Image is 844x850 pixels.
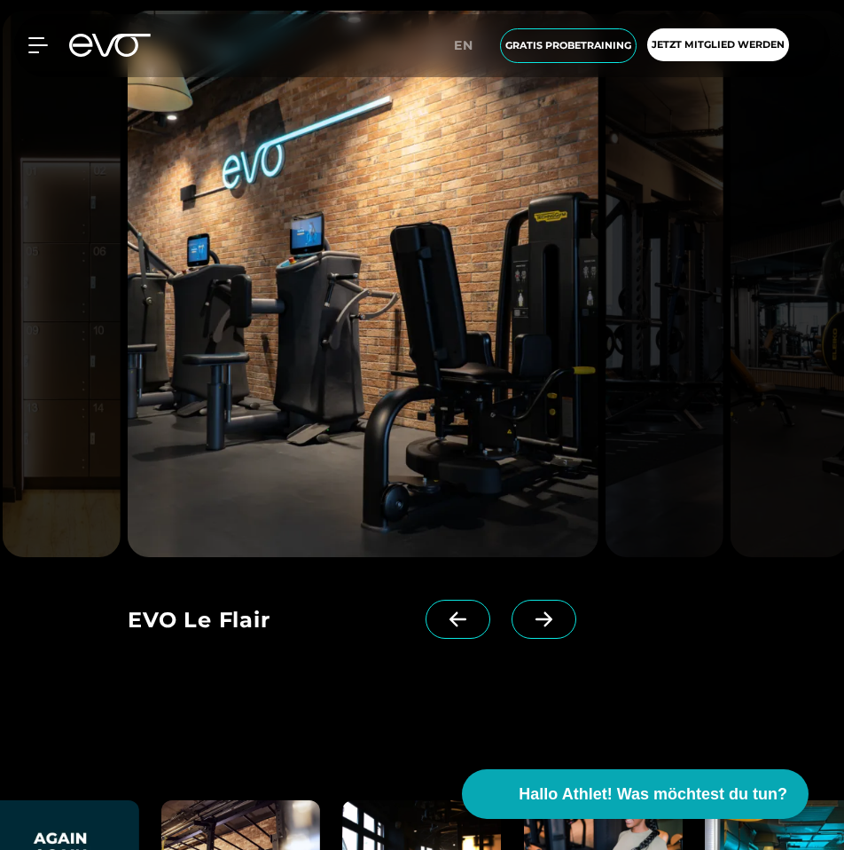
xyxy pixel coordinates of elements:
[606,11,723,557] img: evofitness
[462,769,809,819] button: Hallo Athlet! Was möchtest du tun?
[3,11,121,557] img: evofitness
[642,28,794,63] a: Jetzt Mitglied werden
[495,28,642,63] a: Gratis Probetraining
[652,37,785,52] span: Jetzt Mitglied werden
[128,11,598,557] img: evofitness
[519,783,787,807] span: Hallo Athlet! Was möchtest du tun?
[454,35,484,56] a: en
[454,37,473,53] span: en
[505,38,631,53] span: Gratis Probetraining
